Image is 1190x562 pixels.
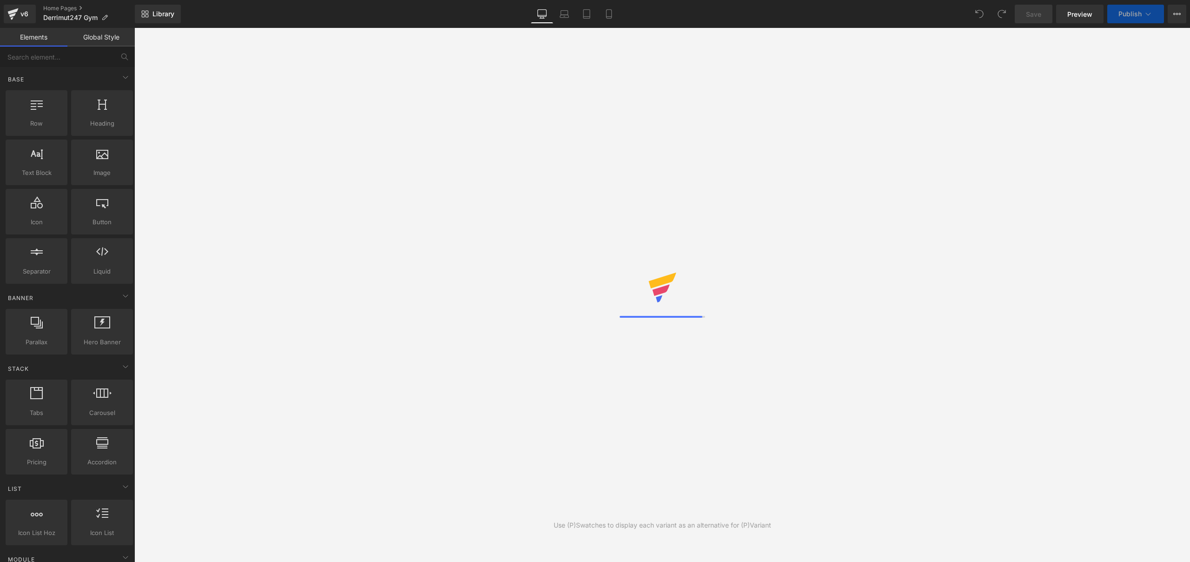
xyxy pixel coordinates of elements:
[8,337,65,347] span: Parallax
[8,408,65,418] span: Tabs
[1026,9,1041,19] span: Save
[7,364,30,373] span: Stack
[8,267,65,276] span: Separator
[7,484,23,493] span: List
[152,10,174,18] span: Library
[19,8,30,20] div: v6
[554,520,771,530] div: Use (P)Swatches to display each variant as an alternative for (P)Variant
[1168,5,1186,23] button: More
[7,294,34,302] span: Banner
[8,457,65,467] span: Pricing
[4,5,36,23] a: v6
[74,168,130,178] span: Image
[43,5,135,12] a: Home Pages
[598,5,620,23] a: Mobile
[1107,5,1164,23] button: Publish
[74,267,130,276] span: Liquid
[67,28,135,47] a: Global Style
[531,5,553,23] a: Desktop
[970,5,989,23] button: Undo
[1056,5,1104,23] a: Preview
[8,528,65,538] span: Icon List Hoz
[553,5,575,23] a: Laptop
[74,217,130,227] span: Button
[8,168,65,178] span: Text Block
[74,457,130,467] span: Accordion
[8,217,65,227] span: Icon
[74,337,130,347] span: Hero Banner
[135,5,181,23] a: New Library
[7,75,25,84] span: Base
[74,119,130,128] span: Heading
[1118,10,1142,18] span: Publish
[43,14,98,21] span: Derrimut247 Gym
[74,408,130,418] span: Carousel
[74,528,130,538] span: Icon List
[575,5,598,23] a: Tablet
[1067,9,1092,19] span: Preview
[992,5,1011,23] button: Redo
[8,119,65,128] span: Row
